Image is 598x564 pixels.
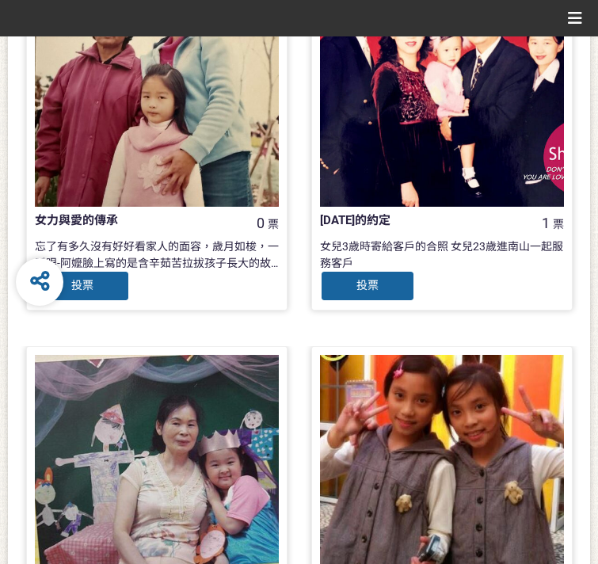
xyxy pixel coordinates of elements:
div: 女力與愛的傳承 [35,211,230,230]
span: 投票 [356,279,379,292]
span: 票 [553,218,564,231]
span: 票 [268,218,279,231]
div: 女兒3歲時寄給客戶的合照 女兒23歲進南山一起服務客戶 [320,238,564,270]
span: 投票 [71,279,93,292]
span: 1 [542,215,550,231]
div: [DATE]的約定 [320,211,515,230]
span: 0 [257,215,265,231]
div: 忘了有多久沒有好好看家人的面容，歲月如梭，一眨眼-阿嬤臉上寫的是含辛茹苦拉拔孩子長大的故事；而到了媽媽這代傳承著阿嬤的信念，媽媽雖然擁有的不多，不過「她給我的卻是她的全部」，無私奉獻精神都看在眼... [35,238,279,270]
